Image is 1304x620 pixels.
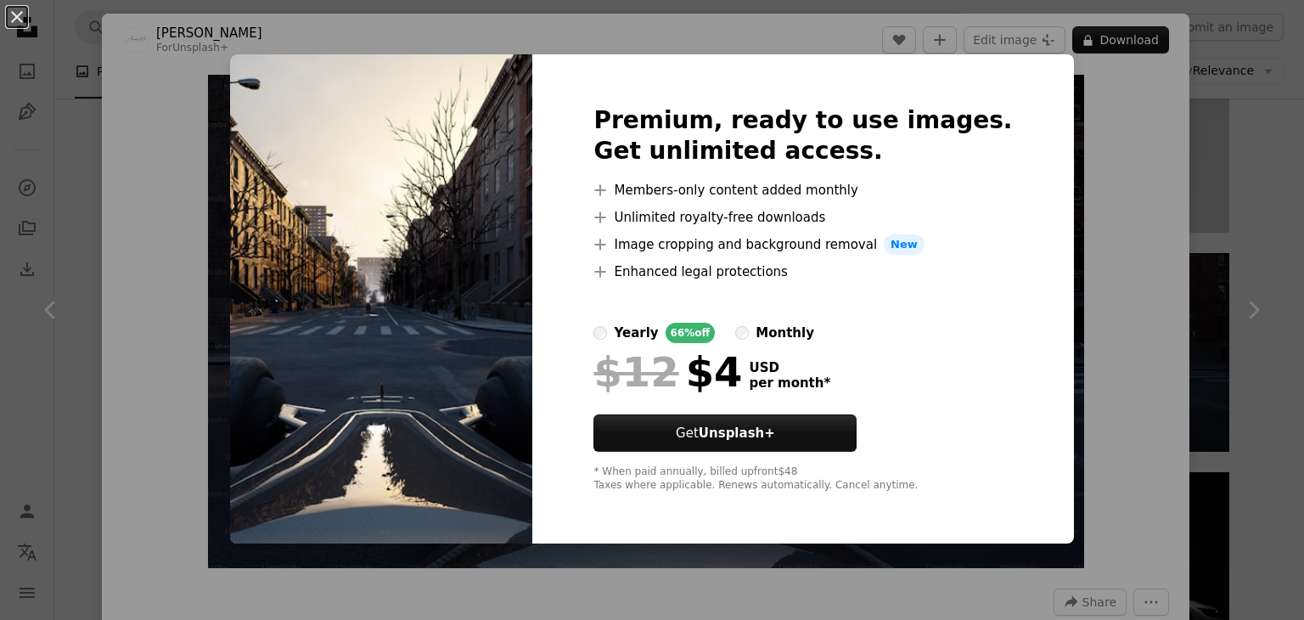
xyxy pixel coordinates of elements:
input: yearly66%off [593,326,607,340]
li: Enhanced legal protections [593,262,1012,282]
span: USD [749,360,830,375]
li: Unlimited royalty-free downloads [593,207,1012,228]
li: Members-only content added monthly [593,180,1012,200]
span: $12 [593,350,678,394]
h2: Premium, ready to use images. Get unlimited access. [593,105,1012,166]
span: New [884,234,925,255]
img: premium_photo-1680199304427-d2a10c5f0157 [230,54,532,544]
div: yearly [614,323,658,343]
li: Image cropping and background removal [593,234,1012,255]
button: GetUnsplash+ [593,414,857,452]
strong: Unsplash+ [699,426,775,441]
div: 66% off [666,323,716,343]
input: monthly [735,326,749,340]
div: * When paid annually, billed upfront $48 Taxes where applicable. Renews automatically. Cancel any... [593,465,1012,493]
div: monthly [756,323,814,343]
div: $4 [593,350,742,394]
span: per month * [749,375,830,391]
